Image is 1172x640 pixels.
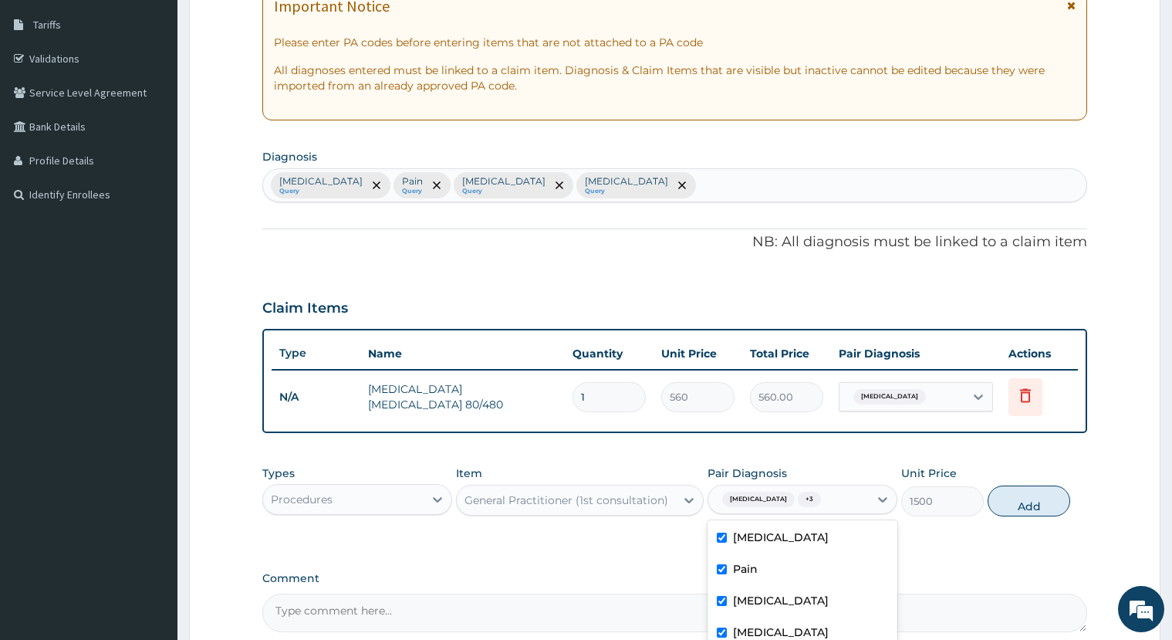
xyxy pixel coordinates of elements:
td: N/A [272,383,360,411]
label: [MEDICAL_DATA] [733,530,829,545]
label: [MEDICAL_DATA] [733,625,829,640]
textarea: Type your message and hit 'Enter' [8,422,294,476]
th: Quantity [565,338,654,369]
label: Comment [262,572,1086,585]
span: remove selection option [370,178,383,192]
th: Total Price [742,338,831,369]
label: Pain [733,561,758,577]
small: Query [585,188,668,195]
th: Actions [1001,338,1078,369]
p: [MEDICAL_DATA] [279,175,363,188]
small: Query [402,188,423,195]
p: [MEDICAL_DATA] [462,175,545,188]
span: remove selection option [675,178,689,192]
button: Add [988,486,1070,516]
span: remove selection option [430,178,444,192]
span: [MEDICAL_DATA] [853,389,926,405]
p: [MEDICAL_DATA] [585,175,668,188]
th: Type [272,339,360,367]
span: Tariffs [33,18,61,32]
label: Pair Diagnosis [708,466,787,481]
th: Unit Price [654,338,742,369]
span: + 3 [798,492,821,507]
small: Query [279,188,363,195]
p: Please enter PA codes before entering items that are not attached to a PA code [274,35,1075,50]
p: All diagnoses entered must be linked to a claim item. Diagnosis & Claim Items that are visible bu... [274,63,1075,93]
label: Unit Price [901,466,957,481]
h3: Claim Items [262,300,348,317]
span: We're online! [90,195,213,350]
div: General Practitioner (1st consultation) [464,493,668,508]
span: [MEDICAL_DATA] [722,492,795,507]
p: NB: All diagnosis must be linked to a claim item [262,232,1086,252]
th: Name [360,338,564,369]
img: d_794563401_company_1708531726252_794563401 [29,77,62,116]
td: [MEDICAL_DATA] [MEDICAL_DATA] 80/480 [360,374,564,420]
div: Chat with us now [80,86,259,107]
small: Query [462,188,545,195]
label: Item [456,466,482,481]
label: Types [262,467,295,480]
span: remove selection option [552,178,566,192]
label: Diagnosis [262,149,317,164]
div: Minimize live chat window [253,8,290,45]
label: [MEDICAL_DATA] [733,593,829,608]
p: Pain [402,175,423,188]
th: Pair Diagnosis [831,338,1001,369]
div: Procedures [271,492,333,507]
